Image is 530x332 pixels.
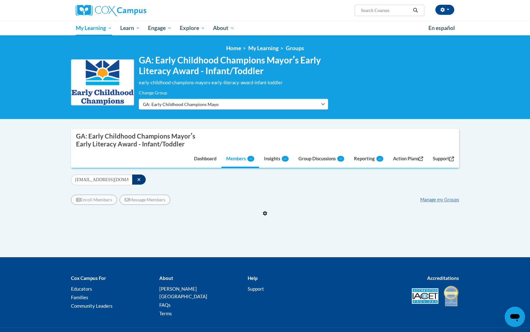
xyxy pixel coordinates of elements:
a: Educators [71,286,92,292]
a: Insights-- [259,151,293,168]
img: IDA® Accredited [443,285,459,307]
button: Account Settings [435,5,454,15]
b: About [159,275,173,281]
a: Terms [159,311,172,316]
div: early-childhood-champions-mayors-early-literacy-award-infant-toddler [139,79,328,86]
a: Group Discussions-- [294,151,349,168]
input: Search Courses [360,7,411,14]
a: My Learning [248,45,279,51]
a: [PERSON_NAME][GEOGRAPHIC_DATA] [159,286,207,299]
a: About [209,21,239,35]
a: Manage my Groups [420,197,459,202]
a: Support [428,151,459,168]
a: Learn [116,21,144,35]
button: Enroll Members [71,195,117,205]
b: Help [248,275,257,281]
a: Members-- [221,151,259,168]
a: Community Leaders [71,303,113,309]
a: Groups [286,45,304,51]
a: En español [424,21,459,35]
iframe: Button to launch messaging window [505,307,525,327]
span: -- [247,156,254,162]
div: Main menu [66,21,464,35]
span: My Learning [76,24,112,32]
span: About [213,24,234,32]
button: Search [132,175,146,185]
a: Reporting-- [349,151,388,168]
button: Message Members [120,195,170,205]
label: Change Group [139,89,167,96]
b: Accreditations [427,275,459,281]
span: Explore [180,24,205,32]
a: Home [226,45,241,51]
img: Cox Campus [76,5,146,16]
a: Action Plans [388,151,428,168]
b: Cox Campus For [71,275,106,281]
a: Families [71,294,88,300]
button: Search [411,7,420,14]
span: -- [282,156,289,162]
button: GA: Early Childhood Champions Mayorʹs Early Literacy Award - Infant/Toddler [139,99,328,110]
a: FAQs [159,302,171,308]
img: Accredited IACET® Provider [412,288,439,304]
a: Dashboard [189,151,221,168]
a: Explore [176,21,209,35]
input: Search [71,175,132,185]
a: Engage [144,21,176,35]
span: Learn [120,24,140,32]
span: -- [376,156,383,162]
div: GA: Early Childhood Champions Mayorʹs Early Literacy Award - Infant/Toddler [76,132,202,148]
span: En español [428,25,455,31]
span: -- [337,156,344,162]
h2: GA: Early Childhood Champions Mayorʹs Early Literacy Award - Infant/Toddler [139,55,328,76]
span: GA: Early Childhood Champions Mayorʹs Early Literacy Award - Infant/Toddler [143,101,219,108]
a: My Learning [72,21,116,35]
span: Engage [148,24,172,32]
a: Support [248,286,264,292]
